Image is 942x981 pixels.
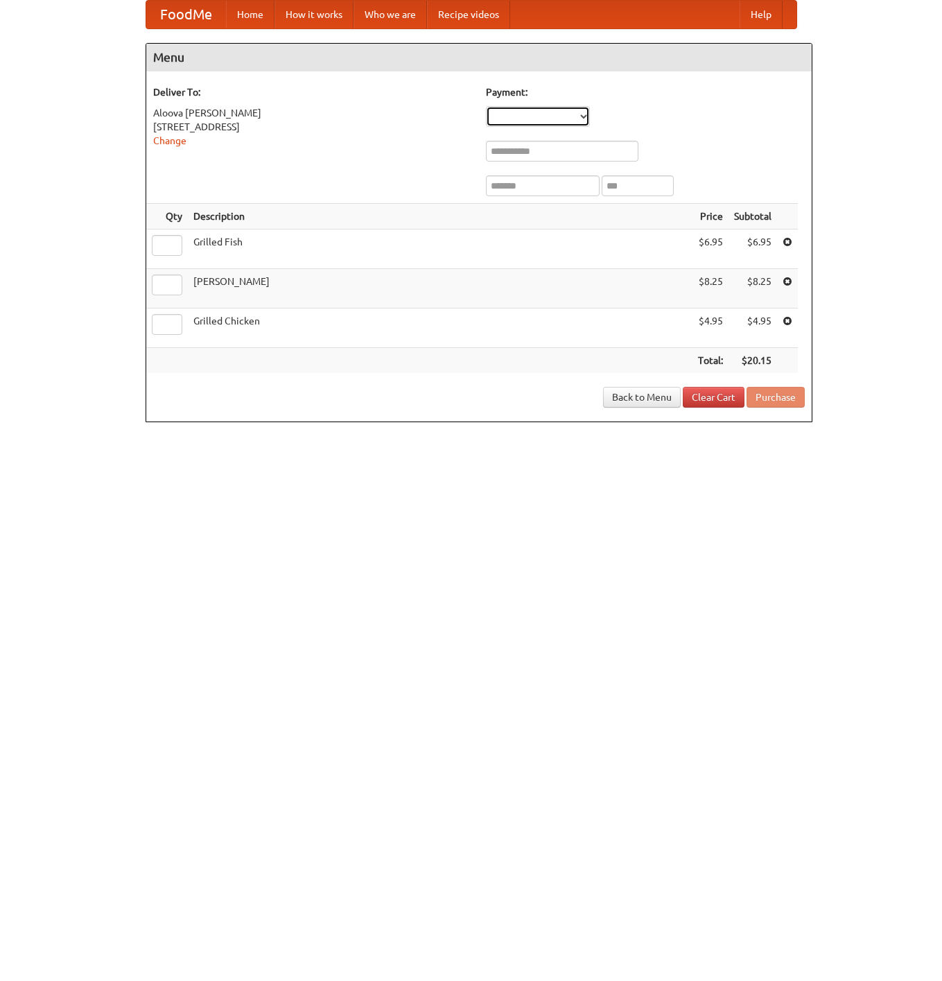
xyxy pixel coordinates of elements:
a: FoodMe [146,1,226,28]
td: $4.95 [729,309,777,348]
th: Subtotal [729,204,777,229]
button: Purchase [747,387,805,408]
a: How it works [274,1,354,28]
th: Total: [692,348,729,374]
td: Grilled Chicken [188,309,692,348]
td: $6.95 [692,229,729,269]
div: Aloova [PERSON_NAME] [153,106,472,120]
th: Description [188,204,692,229]
a: Help [740,1,783,28]
a: Change [153,135,186,146]
th: Qty [146,204,188,229]
a: Clear Cart [683,387,744,408]
a: Recipe videos [427,1,510,28]
td: $8.25 [729,269,777,309]
a: Home [226,1,274,28]
td: $8.25 [692,269,729,309]
td: Grilled Fish [188,229,692,269]
div: [STREET_ADDRESS] [153,120,472,134]
a: Back to Menu [603,387,681,408]
h5: Deliver To: [153,85,472,99]
a: Who we are [354,1,427,28]
td: $4.95 [692,309,729,348]
td: [PERSON_NAME] [188,269,692,309]
td: $6.95 [729,229,777,269]
th: Price [692,204,729,229]
th: $20.15 [729,348,777,374]
h5: Payment: [486,85,805,99]
h4: Menu [146,44,812,71]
